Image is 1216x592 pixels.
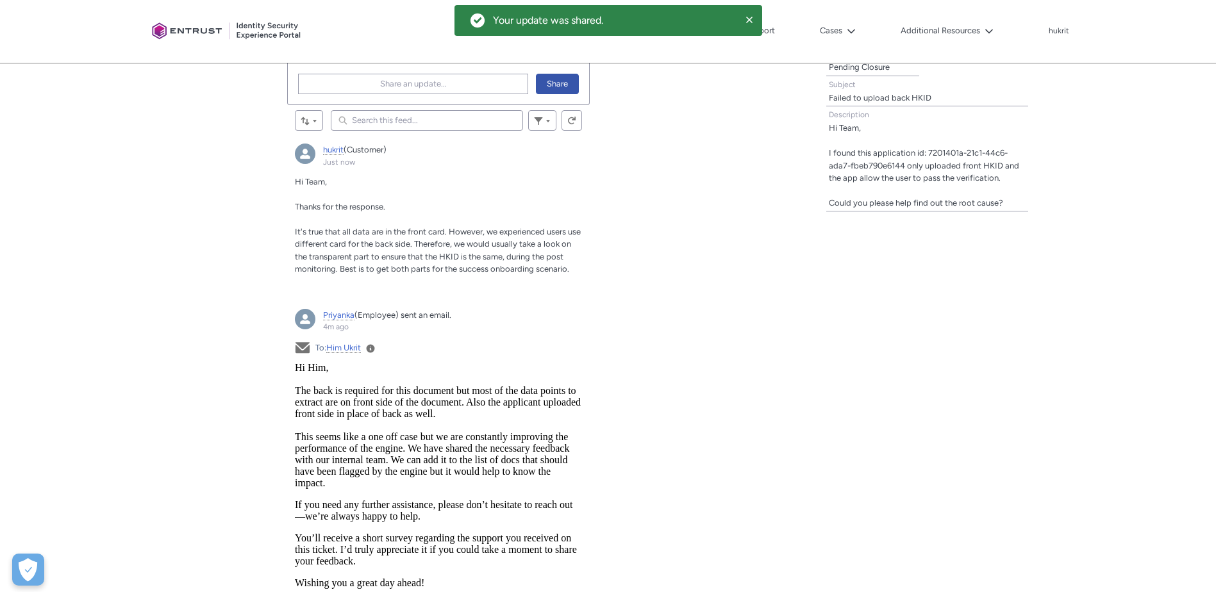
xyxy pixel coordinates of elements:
span: Share an update... [380,74,447,94]
button: Open Preferences [12,554,44,586]
span: It's true that all data are in the front card. However, we experienced users use different card f... [295,227,581,274]
button: Cases [817,21,859,40]
span: To: [315,343,361,353]
a: Priyanka [323,310,354,320]
button: Refresh this feed [562,110,582,131]
span: Description [829,110,869,119]
span: Share [547,74,568,94]
div: Priyanka [295,309,315,329]
button: Share [536,74,579,94]
span: Hi Team, [295,177,327,186]
input: Search this feed... [331,110,523,131]
lightning-formatted-text: Failed to upload back HKID [829,93,931,103]
span: Your update was shared. [493,14,603,26]
span: (Employee) sent an email. [354,310,451,320]
img: hukrit [295,144,315,164]
div: Chatter Publisher [287,28,590,105]
a: hukrit [323,145,344,155]
span: (Customer) [344,145,387,154]
button: Additional Resources [897,21,997,40]
a: 4m ago [323,322,349,331]
p: hukrit [1049,27,1069,36]
a: Him Ukrit [326,343,361,353]
button: User Profile hukrit [1048,24,1070,37]
span: Thanks for the response. [295,202,385,211]
lightning-formatted-text: Hi Team, I found this application id: 7201401a-21c1-44c6-ada7-fbeb790e6144 only uploaded front HK... [829,123,1019,208]
lightning-formatted-text: Pending Closure [829,62,890,72]
a: Just now [323,158,355,167]
a: View Details [366,343,375,352]
article: hukrit, Just now [287,136,590,293]
button: Share an update... [298,74,528,94]
div: Cookie Preferences [12,554,44,586]
span: Subject [829,80,856,89]
img: External User - Priyanka (null) [295,309,315,329]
